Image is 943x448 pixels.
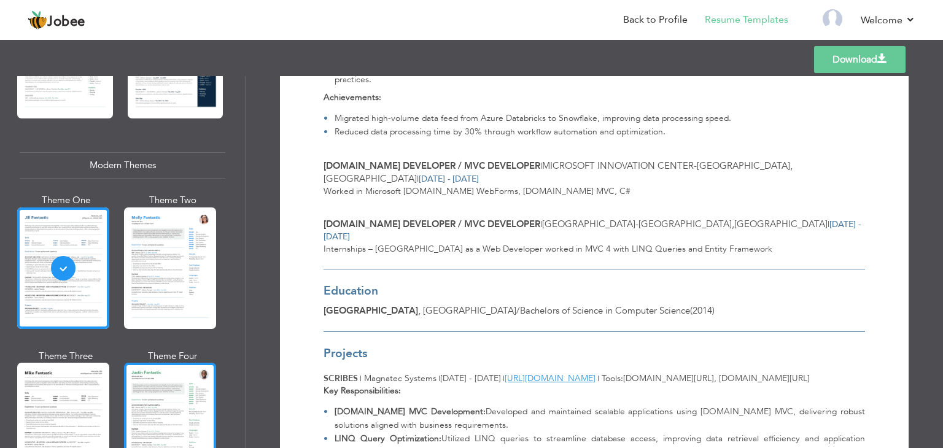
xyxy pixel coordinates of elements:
[693,304,712,317] span: 2014
[324,373,358,384] span: SCRIBES
[540,218,542,230] span: |
[28,10,47,30] img: jobee.io
[423,304,516,317] span: [GEOGRAPHIC_DATA]
[694,160,697,172] span: -
[542,218,635,230] span: [GEOGRAPHIC_DATA]
[540,160,542,172] span: |
[20,152,225,179] div: Modern Themes
[712,304,715,317] span: )
[503,373,596,384] span: |
[828,218,829,230] span: |
[417,172,419,185] span: |
[324,218,540,230] span: [DOMAIN_NAME] Developer / MVC Developer
[542,160,694,172] span: Microsoft Innovation Center
[597,373,810,384] span: | Tools:
[734,218,828,230] span: [GEOGRAPHIC_DATA]
[324,346,368,361] span: Projects
[324,91,381,103] strong: Achievements:
[623,373,810,384] span: [DOMAIN_NAME][URL], [DOMAIN_NAME][URL]
[324,218,861,242] span: [DATE] - [DATE]
[324,243,865,255] div: Internships – [GEOGRAPHIC_DATA] as a Web Developer worked in MVC 4 with LINQ Queries and Entity F...
[814,46,906,73] a: Download
[690,304,693,317] span: (
[324,185,865,198] div: Worked in Microsoft [DOMAIN_NAME] WebForms, [DOMAIN_NAME] MVC, C#
[324,283,378,299] span: Education
[732,218,734,230] span: ,
[324,385,401,396] strong: Key Responsibilities:
[638,218,732,230] span: [GEOGRAPHIC_DATA]
[705,13,788,27] a: Resume Templates
[520,304,690,317] span: Bachelors of Science in Computer Science
[438,373,501,384] span: [DATE] - [DATE]
[418,304,421,317] span: ,
[324,125,731,139] li: Reduced data processing time by 30% through workflow automation and optimization.
[823,9,842,29] img: Profile Img
[20,194,112,207] div: Theme One
[419,173,479,185] span: [DATE] - [DATE]
[126,194,219,207] div: Theme Two
[505,373,596,384] a: [URL][DOMAIN_NAME]
[20,350,112,363] div: Theme Three
[697,160,790,172] span: [GEOGRAPHIC_DATA]
[335,406,486,417] strong: [DOMAIN_NAME] MVC Development:
[324,112,731,125] li: Migrated high-volume data feed from Azure Databricks to Snowflake, improving data processing speed.
[623,13,688,27] a: Back to Profile
[126,350,219,363] div: Theme Four
[438,373,440,384] span: |
[47,15,85,29] span: Jobee
[790,160,793,172] span: ,
[28,10,85,30] a: Jobee
[335,405,865,432] p: Developed and maintained scalable applications using [DOMAIN_NAME] MVC, delivering robust solutio...
[324,160,540,172] span: [DOMAIN_NAME] Developer / MVC Developer
[635,218,638,230] span: -
[335,433,441,444] strong: LINQ Query Optimization:
[324,304,418,317] span: [GEOGRAPHIC_DATA]
[516,304,520,317] span: /
[360,373,437,384] span: | Magnatec Systems
[324,172,417,185] span: [GEOGRAPHIC_DATA]
[861,13,915,28] a: Welcome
